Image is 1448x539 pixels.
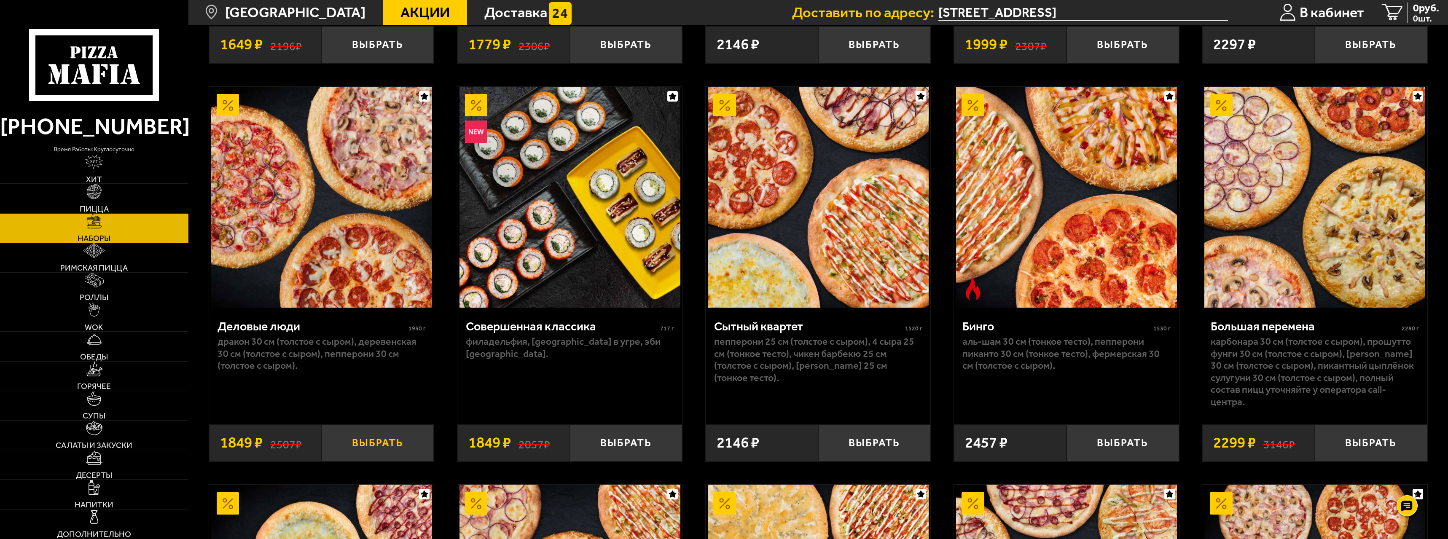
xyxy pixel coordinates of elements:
[270,37,302,52] s: 2196 ₽
[1153,325,1171,332] span: 1530 г
[1210,94,1233,117] img: Акционный
[1202,87,1427,308] a: АкционныйБольшая перемена
[965,37,1007,52] span: 1999 ₽
[1263,435,1295,451] s: 3146 ₽
[962,277,984,300] img: Острое блюдо
[80,205,109,213] span: Пицца
[468,37,511,52] span: 1779 ₽
[459,87,680,308] img: Совершенная классика
[400,5,450,20] span: Акции
[322,26,434,63] button: Выбрать
[706,87,930,308] a: АкционныйСытный квартет
[80,353,108,361] span: Обеды
[818,424,931,461] button: Выбрать
[714,335,922,384] p: Пепперони 25 см (толстое с сыром), 4 сыра 25 см (тонкое тесто), Чикен Барбекю 25 см (толстое с сы...
[60,264,128,272] span: Римская пицца
[225,5,365,20] span: [GEOGRAPHIC_DATA]
[1402,325,1419,332] span: 2280 г
[708,87,929,308] img: Сытный квартет
[1213,435,1256,451] span: 2299 ₽
[85,323,103,331] span: WOK
[466,319,658,333] div: Совершенная классика
[714,319,903,333] div: Сытный квартет
[83,412,105,420] span: Супы
[962,319,1151,333] div: Бинго
[220,435,263,451] span: 1849 ₽
[76,471,112,479] span: Десерты
[77,382,111,390] span: Горячее
[218,319,406,333] div: Деловые люди
[80,293,108,301] span: Роллы
[713,94,736,117] img: Акционный
[78,234,110,242] span: Наборы
[660,325,674,332] span: 717 г
[220,37,263,52] span: 1649 ₽
[86,175,102,183] span: Хит
[792,5,938,20] span: Доставить по адресу:
[938,5,1228,21] span: проспект Авиаконструкторов, 11к1
[209,87,434,308] a: АкционныйДеловые люди
[956,87,1177,308] img: Бинго
[466,335,674,359] p: Филадельфия, [GEOGRAPHIC_DATA] в угре, Эби [GEOGRAPHIC_DATA].
[962,335,1171,372] p: Аль-Шам 30 см (тонкое тесто), Пепперони Пиканто 30 см (тонкое тесто), Фермерская 30 см (толстое с...
[1015,37,1047,52] s: 2307 ₽
[905,325,922,332] span: 1520 г
[75,501,113,509] span: Напитки
[518,37,550,52] s: 2306 ₽
[217,492,239,515] img: Акционный
[1413,14,1439,23] span: 0 шт.
[1315,424,1427,461] button: Выбрать
[549,2,572,25] img: 15daf4d41897b9f0e9f617042186c801.svg
[1213,37,1256,52] span: 2297 ₽
[465,121,488,143] img: Новинка
[408,325,426,332] span: 1930 г
[717,37,759,52] span: 2146 ₽
[1300,5,1364,20] span: В кабинет
[962,94,984,117] img: Акционный
[465,492,488,515] img: Акционный
[457,87,682,308] a: АкционныйНовинкаСовершенная классика
[465,94,488,117] img: Акционный
[1210,492,1233,515] img: Акционный
[1315,26,1427,63] button: Выбрать
[218,335,426,372] p: Дракон 30 см (толстое с сыром), Деревенская 30 см (толстое с сыром), Пепперони 30 см (толстое с с...
[818,26,931,63] button: Выбрать
[938,5,1228,21] input: Ваш адрес доставки
[270,435,302,451] s: 2507 ₽
[1067,424,1179,461] button: Выбрать
[713,492,736,515] img: Акционный
[1067,26,1179,63] button: Выбрать
[484,5,547,20] span: Доставка
[570,424,682,461] button: Выбрать
[468,435,511,451] span: 1849 ₽
[217,94,239,117] img: Акционный
[322,424,434,461] button: Выбрать
[1413,3,1439,13] span: 0 руб.
[211,87,432,308] img: Деловые люди
[1211,335,1419,408] p: Карбонара 30 см (толстое с сыром), Прошутто Фунги 30 см (толстое с сыром), [PERSON_NAME] 30 см (т...
[1211,319,1400,333] div: Большая перемена
[954,87,1179,308] a: АкционныйОстрое блюдоБинго
[717,435,759,451] span: 2146 ₽
[1204,87,1425,308] img: Большая перемена
[570,26,682,63] button: Выбрать
[965,435,1007,451] span: 2457 ₽
[518,435,550,451] s: 2057 ₽
[56,441,132,449] span: Салаты и закуски
[962,492,984,515] img: Акционный
[57,530,131,538] span: Дополнительно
